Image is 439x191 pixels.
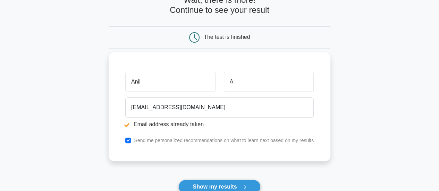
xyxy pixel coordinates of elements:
li: Email address already taken [125,120,314,129]
div: The test is finished [204,34,250,40]
input: Email [125,97,314,118]
input: First name [125,72,215,92]
label: Send me personalized recommendations on what to learn next based on my results [134,138,314,143]
input: Last name [224,72,314,92]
